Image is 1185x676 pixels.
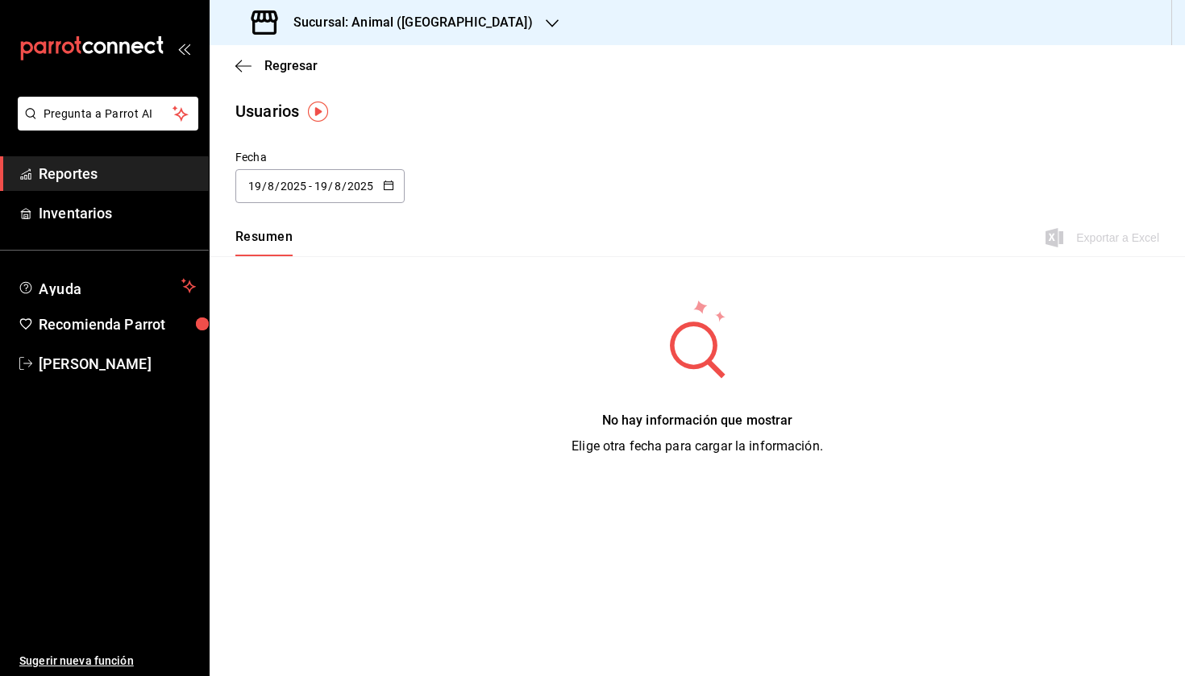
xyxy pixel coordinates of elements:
[39,276,175,296] span: Ayuda
[44,106,173,122] span: Pregunta a Parrot AI
[314,180,328,193] input: Day
[11,117,198,134] a: Pregunta a Parrot AI
[39,313,196,335] span: Recomienda Parrot
[235,229,293,256] div: navigation tabs
[342,180,347,193] span: /
[275,180,280,193] span: /
[39,353,196,375] span: [PERSON_NAME]
[280,180,307,193] input: Year
[308,102,328,122] img: Tooltip marker
[177,42,190,55] button: open_drawer_menu
[262,180,267,193] span: /
[281,13,533,32] h3: Sucursal: Animal ([GEOGRAPHIC_DATA])
[264,58,318,73] span: Regresar
[235,58,318,73] button: Regresar
[328,180,333,193] span: /
[572,438,823,454] span: Elige otra fecha para cargar la información.
[334,180,342,193] input: Month
[18,97,198,131] button: Pregunta a Parrot AI
[572,411,823,430] div: No hay información que mostrar
[39,202,196,224] span: Inventarios
[19,653,196,670] span: Sugerir nueva función
[235,99,299,123] div: Usuarios
[235,149,405,166] div: Fecha
[347,180,374,193] input: Year
[235,229,293,256] button: Resumen
[267,180,275,193] input: Month
[39,163,196,185] span: Reportes
[247,180,262,193] input: Day
[309,180,312,193] span: -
